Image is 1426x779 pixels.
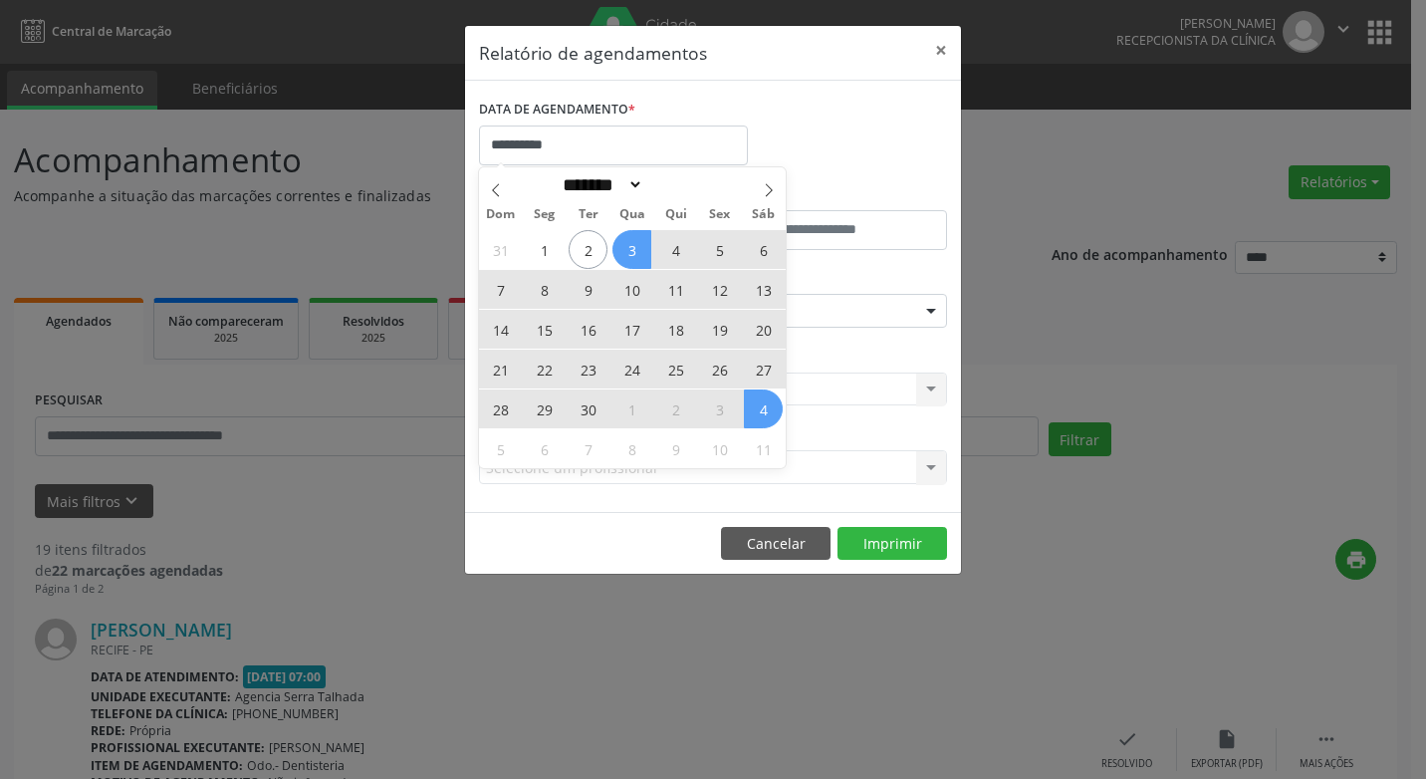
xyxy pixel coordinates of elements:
[479,95,635,126] label: DATA DE AGENDAMENTO
[481,310,520,349] span: Setembro 14, 2025
[569,230,607,269] span: Setembro 2, 2025
[700,310,739,349] span: Setembro 19, 2025
[700,350,739,389] span: Setembro 26, 2025
[921,26,961,75] button: Close
[643,174,709,195] input: Year
[525,310,564,349] span: Setembro 15, 2025
[744,350,783,389] span: Setembro 27, 2025
[525,429,564,468] span: Outubro 6, 2025
[525,350,564,389] span: Setembro 22, 2025
[481,350,520,389] span: Setembro 21, 2025
[700,389,739,428] span: Outubro 3, 2025
[656,270,695,309] span: Setembro 11, 2025
[700,230,739,269] span: Setembro 5, 2025
[656,310,695,349] span: Setembro 18, 2025
[481,230,520,269] span: Agosto 31, 2025
[656,389,695,428] span: Outubro 2, 2025
[569,310,607,349] span: Setembro 16, 2025
[721,527,831,561] button: Cancelar
[837,527,947,561] button: Imprimir
[700,270,739,309] span: Setembro 12, 2025
[612,350,651,389] span: Setembro 24, 2025
[569,429,607,468] span: Outubro 7, 2025
[718,179,947,210] label: ATÉ
[654,208,698,221] span: Qui
[479,208,523,221] span: Dom
[744,270,783,309] span: Setembro 13, 2025
[610,208,654,221] span: Qua
[612,230,651,269] span: Setembro 3, 2025
[569,270,607,309] span: Setembro 9, 2025
[567,208,610,221] span: Ter
[525,230,564,269] span: Setembro 1, 2025
[700,429,739,468] span: Outubro 10, 2025
[556,174,643,195] select: Month
[481,429,520,468] span: Outubro 5, 2025
[481,270,520,309] span: Setembro 7, 2025
[525,270,564,309] span: Setembro 8, 2025
[656,230,695,269] span: Setembro 4, 2025
[569,350,607,389] span: Setembro 23, 2025
[479,40,707,66] h5: Relatório de agendamentos
[612,310,651,349] span: Setembro 17, 2025
[612,429,651,468] span: Outubro 8, 2025
[744,429,783,468] span: Outubro 11, 2025
[525,389,564,428] span: Setembro 29, 2025
[698,208,742,221] span: Sex
[612,389,651,428] span: Outubro 1, 2025
[744,230,783,269] span: Setembro 6, 2025
[656,429,695,468] span: Outubro 9, 2025
[481,389,520,428] span: Setembro 28, 2025
[744,389,783,428] span: Outubro 4, 2025
[523,208,567,221] span: Seg
[569,389,607,428] span: Setembro 30, 2025
[656,350,695,389] span: Setembro 25, 2025
[612,270,651,309] span: Setembro 10, 2025
[744,310,783,349] span: Setembro 20, 2025
[742,208,786,221] span: Sáb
